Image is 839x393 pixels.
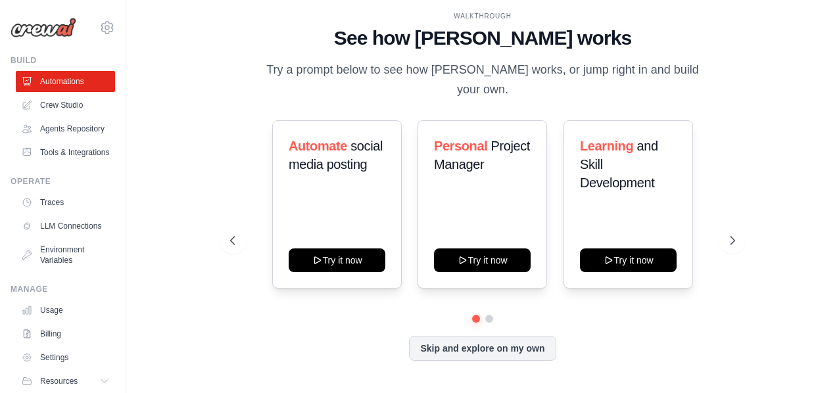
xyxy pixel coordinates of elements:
[16,323,115,344] a: Billing
[580,139,658,190] span: and Skill Development
[580,248,677,272] button: Try it now
[16,192,115,213] a: Traces
[230,11,735,21] div: WALKTHROUGH
[11,284,115,294] div: Manage
[580,139,633,153] span: Learning
[773,330,839,393] iframe: Chat Widget
[16,71,115,92] a: Automations
[409,336,556,361] button: Skip and explore on my own
[16,216,115,237] a: LLM Connections
[289,139,347,153] span: Automate
[434,248,531,272] button: Try it now
[434,139,487,153] span: Personal
[16,300,115,321] a: Usage
[16,239,115,271] a: Environment Variables
[230,26,735,50] h1: See how [PERSON_NAME] works
[16,371,115,392] button: Resources
[16,347,115,368] a: Settings
[11,18,76,37] img: Logo
[262,60,704,99] p: Try a prompt below to see how [PERSON_NAME] works, or jump right in and build your own.
[434,139,530,172] span: Project Manager
[16,142,115,163] a: Tools & Integrations
[16,118,115,139] a: Agents Repository
[16,95,115,116] a: Crew Studio
[40,376,78,386] span: Resources
[11,55,115,66] div: Build
[289,139,383,172] span: social media posting
[11,176,115,187] div: Operate
[289,248,385,272] button: Try it now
